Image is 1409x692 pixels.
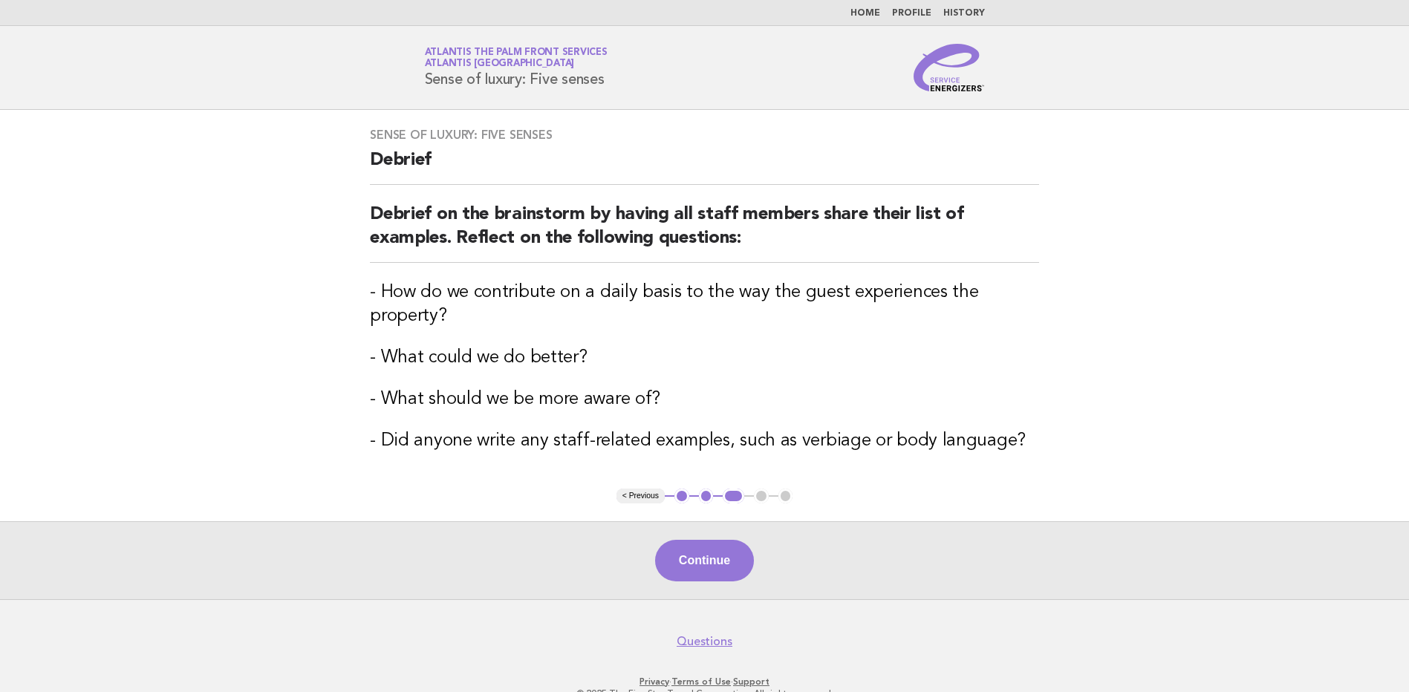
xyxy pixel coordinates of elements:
button: Continue [655,540,754,581]
h3: - Did anyone write any staff-related examples, such as verbiage or body language? [370,429,1039,453]
h2: Debrief [370,148,1039,185]
a: Terms of Use [671,676,731,687]
span: Atlantis [GEOGRAPHIC_DATA] [425,59,575,69]
a: Profile [892,9,931,18]
button: < Previous [616,489,665,503]
a: Questions [677,634,732,649]
h3: Sense of luxury: Five senses [370,128,1039,143]
h3: - How do we contribute on a daily basis to the way the guest experiences the property? [370,281,1039,328]
button: 2 [699,489,714,503]
a: Atlantis The Palm Front ServicesAtlantis [GEOGRAPHIC_DATA] [425,48,608,68]
button: 1 [674,489,689,503]
h2: Debrief on the brainstorm by having all staff members share their list of examples. Reflect on th... [370,203,1039,263]
a: Support [733,676,769,687]
h1: Sense of luxury: Five senses [425,48,608,87]
p: · · [250,676,1159,688]
a: Home [850,9,880,18]
button: 3 [723,489,744,503]
a: Privacy [640,676,669,687]
h3: - What could we do better? [370,346,1039,370]
a: History [943,9,985,18]
img: Service Energizers [914,44,985,91]
h3: - What should we be more aware of? [370,388,1039,411]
